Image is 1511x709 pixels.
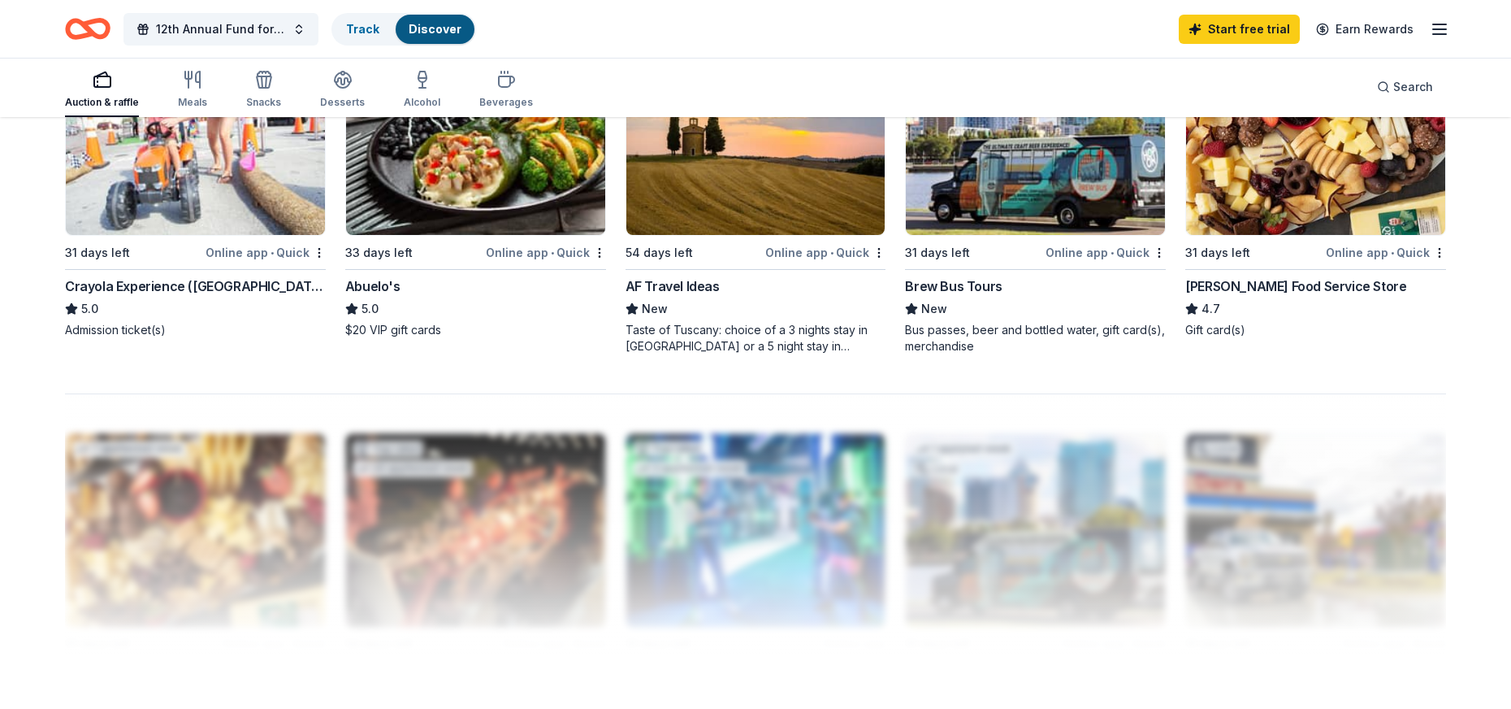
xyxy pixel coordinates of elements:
div: Taste of Tuscany: choice of a 3 nights stay in [GEOGRAPHIC_DATA] or a 5 night stay in [GEOGRAPHIC... [626,322,886,354]
div: [PERSON_NAME] Food Service Store [1185,276,1406,296]
span: • [1391,246,1394,259]
button: Alcohol [404,63,440,117]
span: • [1111,246,1114,259]
button: Auction & raffle [65,63,139,117]
a: Image for Gordon Food Service Store7 applieslast week31 days leftOnline app•Quick[PERSON_NAME] Fo... [1185,41,1446,338]
a: Image for Abuelo's Top rated3 applieslast week33 days leftOnline app•QuickAbuelo's5.0$20 VIP gift... [345,41,606,338]
div: Brew Bus Tours [905,276,1002,296]
button: 12th Annual Fund for Hope Gala Fundraiser [123,13,318,46]
div: AF Travel Ideas [626,276,720,296]
div: Alcohol [404,96,440,109]
span: • [551,246,554,259]
div: Online app Quick [206,242,326,263]
button: Meals [178,63,207,117]
span: New [921,299,947,319]
a: Image for AF Travel Ideas13 applieslast week54 days leftOnline app•QuickAF Travel IdeasNewTaste o... [626,41,886,354]
div: Online app Quick [1326,242,1446,263]
img: Image for AF Travel Ideas [626,41,885,235]
div: Crayola Experience ([GEOGRAPHIC_DATA]) [65,276,326,296]
a: Home [65,10,110,48]
div: Gift card(s) [1185,322,1446,338]
span: 5.0 [362,299,379,319]
div: Online app Quick [486,242,606,263]
a: Image for Crayola Experience (Orlando)Top rated1 applylast week31 days leftOnline app•QuickCrayol... [65,41,326,338]
div: Online app Quick [1046,242,1166,263]
div: Auction & raffle [65,96,139,109]
div: $20 VIP gift cards [345,322,606,338]
div: Meals [178,96,207,109]
div: 33 days left [345,243,413,263]
div: 54 days left [626,243,693,263]
span: 4.7 [1201,299,1220,319]
img: Image for Crayola Experience (Orlando) [66,41,325,235]
div: Snacks [246,96,281,109]
span: Search [1393,77,1433,97]
img: Image for Brew Bus Tours [906,41,1165,235]
a: Image for Brew Bus Tours1 applylast weekLocal31 days leftOnline app•QuickBrew Bus ToursNewBus pas... [905,41,1166,354]
div: 31 days left [905,243,970,263]
div: Desserts [320,96,365,109]
img: Image for Gordon Food Service Store [1186,41,1445,235]
a: Track [346,22,379,36]
span: • [830,246,833,259]
span: • [271,246,274,259]
button: Snacks [246,63,281,117]
div: Admission ticket(s) [65,322,326,338]
div: Beverages [479,96,533,109]
img: Image for Abuelo's [346,41,605,235]
div: 31 days left [65,243,130,263]
button: Desserts [320,63,365,117]
a: Earn Rewards [1306,15,1423,44]
a: Discover [409,22,461,36]
div: 31 days left [1185,243,1250,263]
div: Bus passes, beer and bottled water, gift card(s), merchandise [905,322,1166,354]
button: Search [1364,71,1446,103]
div: Abuelo's [345,276,400,296]
span: New [642,299,668,319]
a: Start free trial [1179,15,1300,44]
div: Online app Quick [765,242,885,263]
span: 12th Annual Fund for Hope Gala Fundraiser [156,20,286,39]
span: 5.0 [81,299,98,319]
button: Beverages [479,63,533,117]
button: TrackDiscover [331,13,476,46]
